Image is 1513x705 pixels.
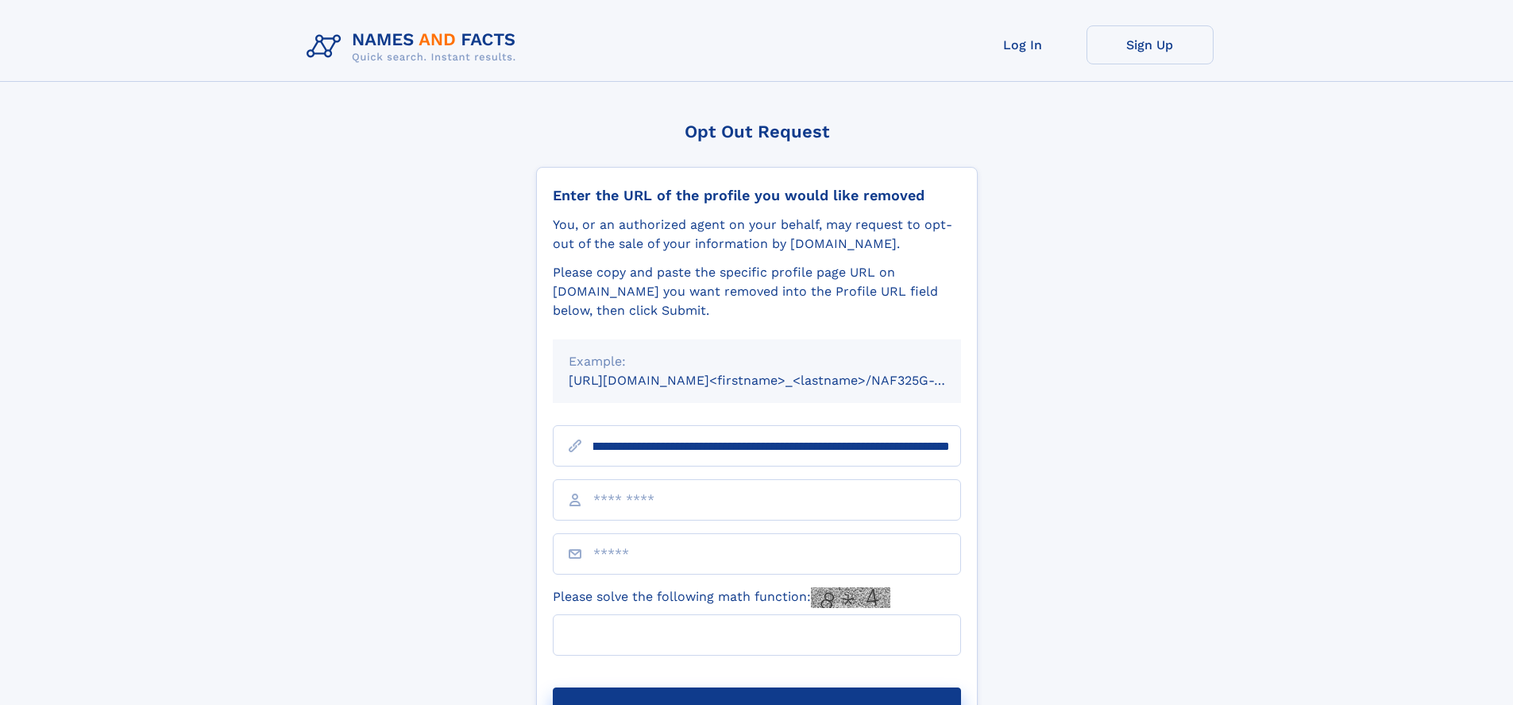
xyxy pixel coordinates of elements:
[553,187,961,204] div: Enter the URL of the profile you would like removed
[553,263,961,320] div: Please copy and paste the specific profile page URL on [DOMAIN_NAME] you want removed into the Pr...
[536,122,978,141] div: Opt Out Request
[569,352,945,371] div: Example:
[300,25,529,68] img: Logo Names and Facts
[553,587,890,608] label: Please solve the following math function:
[569,373,991,388] small: [URL][DOMAIN_NAME]<firstname>_<lastname>/NAF325G-xxxxxxxx
[553,215,961,254] div: You, or an authorized agent on your behalf, may request to opt-out of the sale of your informatio...
[959,25,1087,64] a: Log In
[1087,25,1214,64] a: Sign Up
